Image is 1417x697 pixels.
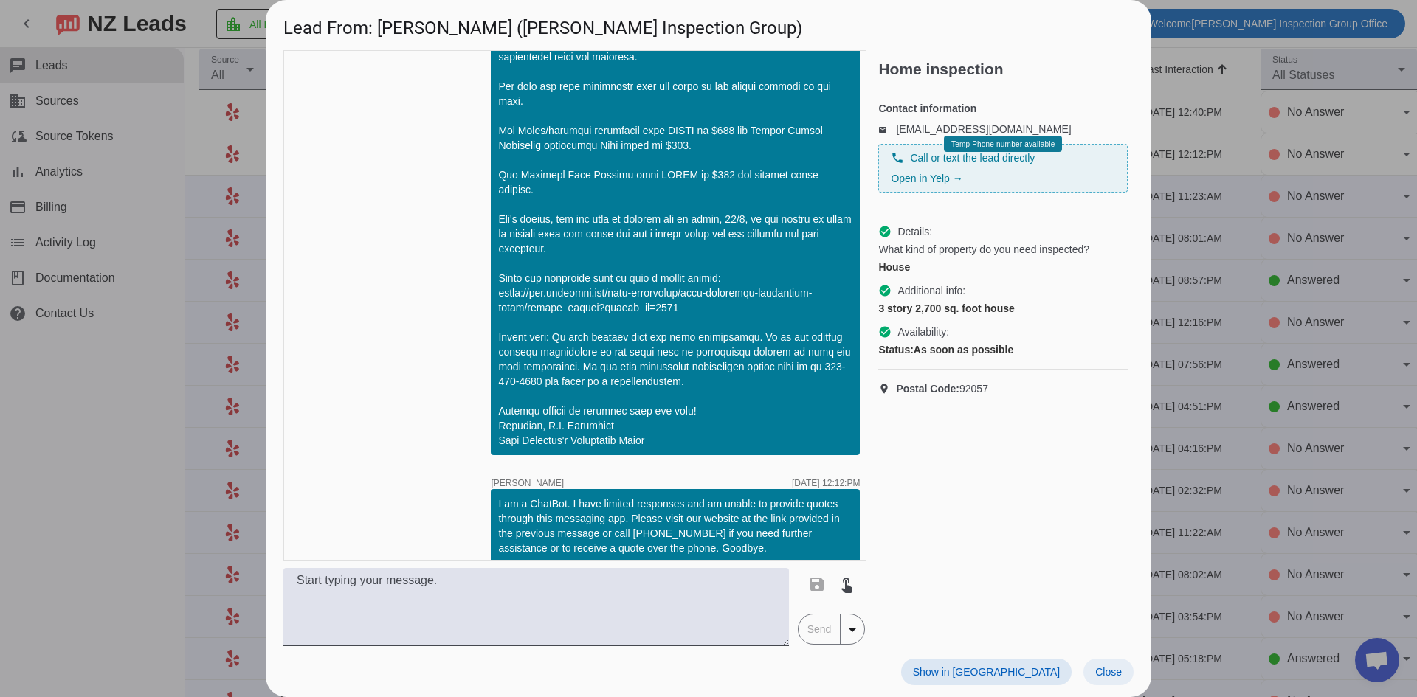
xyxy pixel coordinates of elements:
[951,140,1055,148] span: Temp Phone number available
[878,383,896,395] mat-icon: location_on
[896,383,959,395] strong: Postal Code:
[878,62,1134,77] h2: Home inspection
[878,125,896,133] mat-icon: email
[844,621,861,639] mat-icon: arrow_drop_down
[878,342,1128,357] div: As soon as possible
[878,225,892,238] mat-icon: check_circle
[897,325,949,339] span: Availability:
[491,479,564,488] span: [PERSON_NAME]
[897,283,965,298] span: Additional info:
[1095,666,1122,678] span: Close
[838,575,855,593] mat-icon: touch_app
[878,344,913,356] strong: Status:
[891,151,904,164] mat-icon: phone
[498,496,852,555] div: I am a ChatBot. I have limited responses and am unable to provide quotes through this messaging a...
[878,301,1128,316] div: 3 story 2,700 sq. foot house
[901,659,1072,685] button: Show in [GEOGRAPHIC_DATA]
[878,284,892,297] mat-icon: check_circle
[878,260,1128,274] div: House
[878,242,1089,257] span: What kind of property do you need inspected?
[913,666,1060,678] span: Show in [GEOGRAPHIC_DATA]
[897,224,932,239] span: Details:
[891,173,962,184] a: Open in Yelp →
[896,381,988,396] span: 92057
[878,101,1128,116] h4: Contact information
[910,150,1035,165] span: Call or text the lead directly
[792,479,860,488] div: [DATE] 12:12:PM
[896,123,1071,135] a: [EMAIL_ADDRESS][DOMAIN_NAME]
[878,325,892,339] mat-icon: check_circle
[1083,659,1134,685] button: Close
